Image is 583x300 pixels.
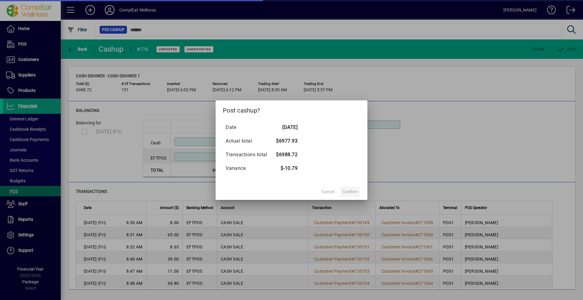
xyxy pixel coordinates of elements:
[225,121,273,134] td: Date
[273,121,298,134] td: [DATE]
[216,100,367,118] h2: Post cashup?
[273,162,298,175] td: $-10.79
[225,162,273,175] td: Variance
[225,148,273,162] td: Transactions total
[273,148,298,162] td: $6988.72
[225,134,273,148] td: Actual total
[273,134,298,148] td: $6977.93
